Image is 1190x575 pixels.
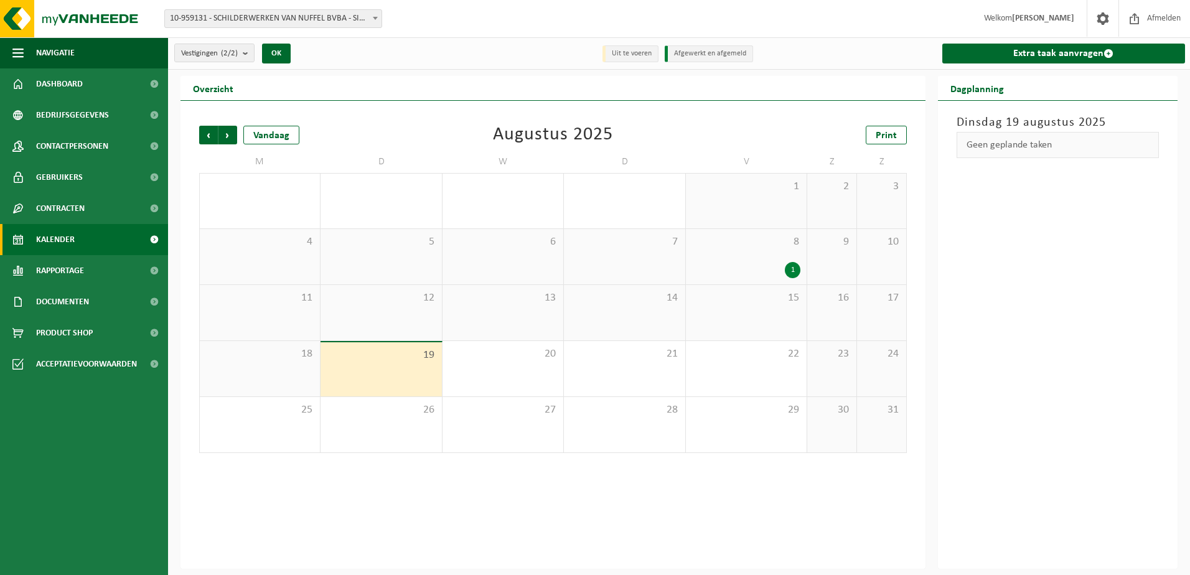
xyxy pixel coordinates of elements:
[570,235,678,249] span: 7
[570,347,678,361] span: 21
[863,291,900,305] span: 17
[785,262,800,278] div: 1
[449,235,557,249] span: 6
[570,403,678,417] span: 28
[863,180,900,194] span: 3
[692,403,800,417] span: 29
[206,291,314,305] span: 11
[36,131,108,162] span: Contactpersonen
[692,180,800,194] span: 1
[942,44,1186,63] a: Extra taak aanvragen
[36,100,109,131] span: Bedrijfsgegevens
[692,235,800,249] span: 8
[957,113,1160,132] h3: Dinsdag 19 augustus 2025
[692,291,800,305] span: 15
[876,131,897,141] span: Print
[813,235,850,249] span: 9
[206,347,314,361] span: 18
[863,347,900,361] span: 24
[36,317,93,348] span: Product Shop
[686,151,807,173] td: V
[206,403,314,417] span: 25
[957,132,1160,158] div: Geen geplande taken
[813,180,850,194] span: 2
[180,76,246,100] h2: Overzicht
[321,151,442,173] td: D
[164,9,382,28] span: 10-959131 - SCHILDERWERKEN VAN NUFFEL BVBA - SINT-LIEVENS-HOUTEM
[221,49,238,57] count: (2/2)
[327,403,435,417] span: 26
[165,10,382,27] span: 10-959131 - SCHILDERWERKEN VAN NUFFEL BVBA - SINT-LIEVENS-HOUTEM
[813,403,850,417] span: 30
[665,45,753,62] li: Afgewerkt en afgemeld
[36,224,75,255] span: Kalender
[938,76,1016,100] h2: Dagplanning
[262,44,291,63] button: OK
[36,255,84,286] span: Rapportage
[327,291,435,305] span: 12
[327,348,435,362] span: 19
[199,151,321,173] td: M
[449,403,557,417] span: 27
[327,235,435,249] span: 5
[36,193,85,224] span: Contracten
[1012,14,1074,23] strong: [PERSON_NAME]
[36,162,83,193] span: Gebruikers
[570,291,678,305] span: 14
[857,151,907,173] td: Z
[602,45,658,62] li: Uit te voeren
[181,44,238,63] span: Vestigingen
[863,403,900,417] span: 31
[866,126,907,144] a: Print
[564,151,685,173] td: D
[36,286,89,317] span: Documenten
[449,347,557,361] span: 20
[863,235,900,249] span: 10
[443,151,564,173] td: W
[199,126,218,144] span: Vorige
[36,68,83,100] span: Dashboard
[243,126,299,144] div: Vandaag
[807,151,857,173] td: Z
[218,126,237,144] span: Volgende
[493,126,613,144] div: Augustus 2025
[206,235,314,249] span: 4
[36,37,75,68] span: Navigatie
[692,347,800,361] span: 22
[813,291,850,305] span: 16
[36,348,137,380] span: Acceptatievoorwaarden
[813,347,850,361] span: 23
[174,44,255,62] button: Vestigingen(2/2)
[449,291,557,305] span: 13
